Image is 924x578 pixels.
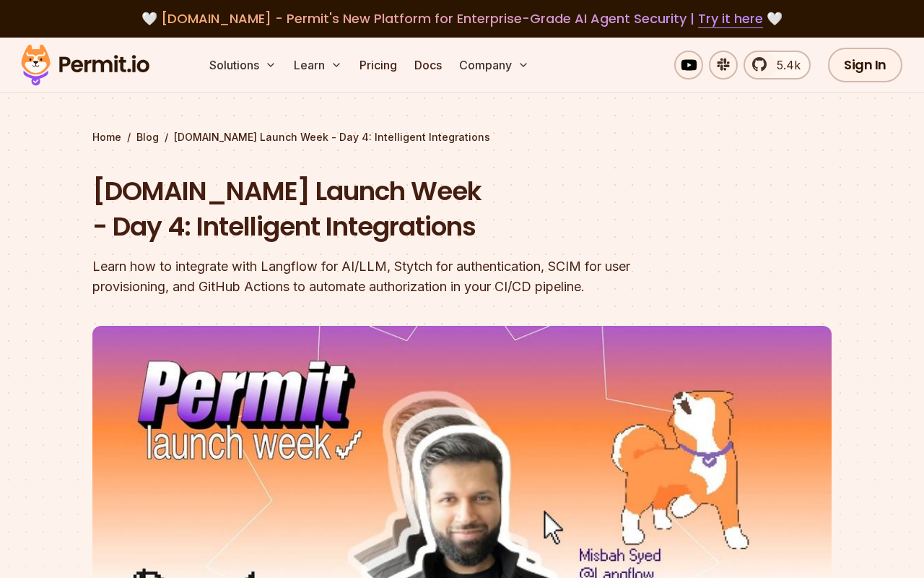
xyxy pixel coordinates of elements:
a: Sign In [828,48,902,82]
div: 🤍 🤍 [35,9,889,29]
span: 5.4k [768,56,801,74]
a: Pricing [354,51,403,79]
a: 5.4k [744,51,811,79]
button: Solutions [204,51,282,79]
a: Blog [136,130,159,144]
a: Docs [409,51,448,79]
button: Company [453,51,535,79]
div: / / [92,130,832,144]
h1: [DOMAIN_NAME] Launch Week - Day 4: Intelligent Integrations [92,173,647,245]
span: [DOMAIN_NAME] - Permit's New Platform for Enterprise-Grade AI Agent Security | [161,9,763,27]
a: Try it here [698,9,763,28]
button: Learn [288,51,348,79]
a: Home [92,130,121,144]
div: Learn how to integrate with Langflow for AI/LLM, Stytch for authentication, SCIM for user provisi... [92,256,647,297]
img: Permit logo [14,40,156,90]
